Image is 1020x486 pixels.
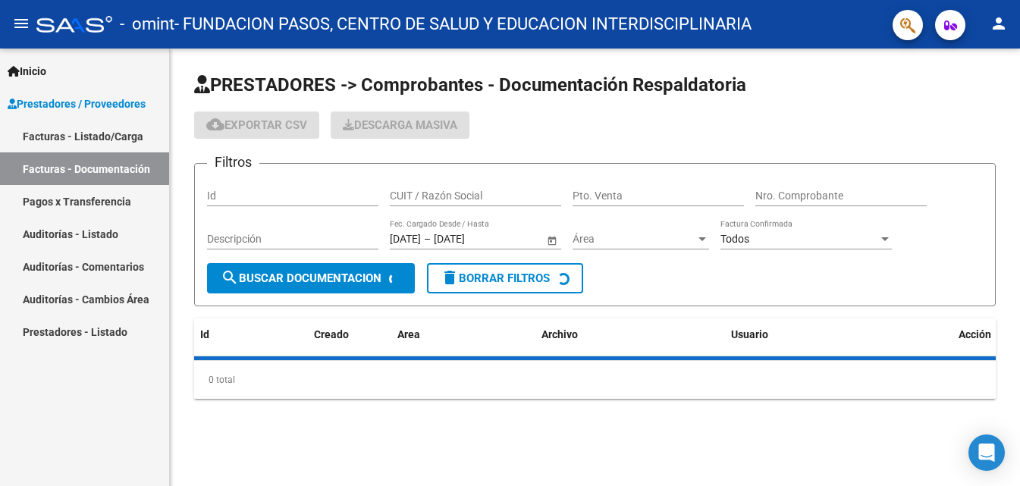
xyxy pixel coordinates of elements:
[731,328,768,340] span: Usuario
[308,318,391,351] datatable-header-cell: Creado
[343,118,457,132] span: Descarga Masiva
[544,232,560,248] button: Open calendar
[8,63,46,80] span: Inicio
[424,233,431,246] span: –
[120,8,174,41] span: - omint
[331,111,469,139] app-download-masive: Descarga masiva de comprobantes (adjuntos)
[541,328,578,340] span: Archivo
[194,318,255,351] datatable-header-cell: Id
[720,233,749,245] span: Todos
[12,14,30,33] mat-icon: menu
[441,268,459,287] mat-icon: delete
[427,263,583,293] button: Borrar Filtros
[8,96,146,112] span: Prestadores / Proveedores
[573,233,695,246] span: Área
[194,361,996,399] div: 0 total
[968,434,1005,471] div: Open Intercom Messenger
[206,115,224,133] mat-icon: cloud_download
[194,74,746,96] span: PRESTADORES -> Comprobantes - Documentación Respaldatoria
[434,233,508,246] input: Fecha fin
[206,118,307,132] span: Exportar CSV
[990,14,1008,33] mat-icon: person
[725,318,953,351] datatable-header-cell: Usuario
[390,233,421,246] input: Fecha inicio
[207,152,259,173] h3: Filtros
[200,328,209,340] span: Id
[174,8,752,41] span: - FUNDACION PASOS, CENTRO DE SALUD Y EDUCACION INTERDISCIPLINARIA
[314,328,349,340] span: Creado
[331,111,469,139] button: Descarga Masiva
[535,318,725,351] datatable-header-cell: Archivo
[221,271,381,285] span: Buscar Documentacion
[959,328,991,340] span: Acción
[391,318,535,351] datatable-header-cell: Area
[441,271,550,285] span: Borrar Filtros
[221,268,239,287] mat-icon: search
[194,111,319,139] button: Exportar CSV
[397,328,420,340] span: Area
[207,263,415,293] button: Buscar Documentacion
